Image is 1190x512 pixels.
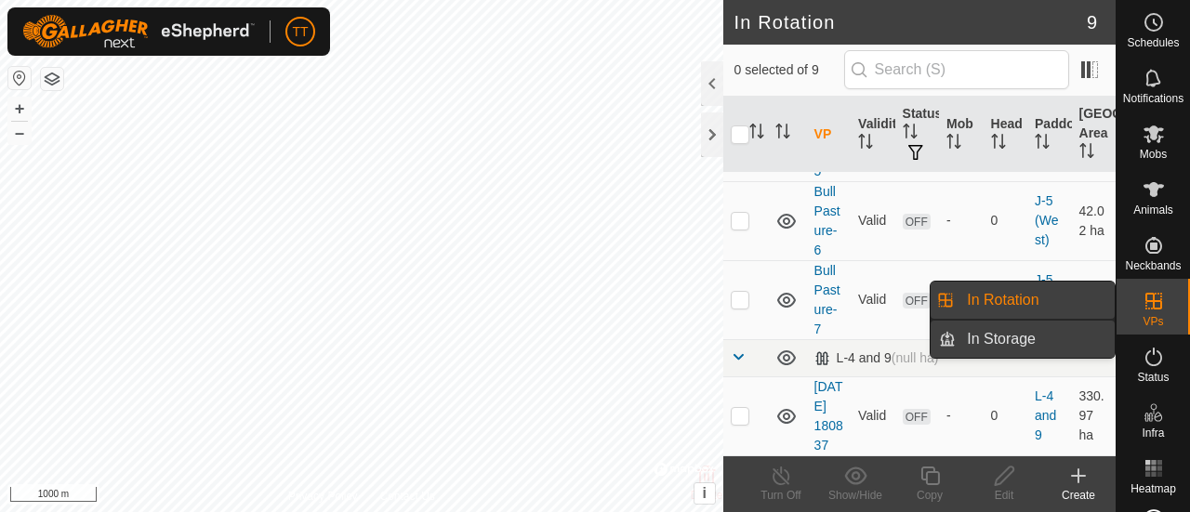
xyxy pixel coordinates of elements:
div: - [946,211,975,230]
span: i [702,485,706,501]
span: TT [292,22,308,42]
input: Search (S) [844,50,1069,89]
span: OFF [903,214,931,230]
th: [GEOGRAPHIC_DATA] Area [1072,97,1116,173]
span: 0 selected of 9 [734,60,844,80]
span: Schedules [1127,37,1179,48]
p-sorticon: Activate to sort [991,137,1006,151]
a: Bull Pasture- 6 [814,184,840,257]
td: 0 [984,181,1027,260]
span: Neckbands [1125,260,1181,271]
span: VPs [1143,316,1163,327]
a: Contact Us [379,488,434,505]
a: Bull Pasture- 5 [814,105,840,178]
span: Infra [1142,427,1164,439]
a: [DATE] 180837 [814,379,843,453]
a: Privacy Policy [288,488,358,505]
a: J-5 (West) [1035,193,1058,247]
td: Valid [851,260,894,339]
div: - [946,406,975,426]
a: J-5 (West) [1035,272,1058,326]
p-sorticon: Activate to sort [1079,146,1094,161]
span: In Rotation [967,289,1038,311]
td: 42.02 ha [1072,181,1116,260]
div: Create [1041,487,1116,504]
span: Status [1137,372,1169,383]
td: 0 [984,376,1027,455]
button: Map Layers [41,68,63,90]
a: In Storage [956,321,1115,358]
li: In Storage [931,321,1115,358]
span: (null ha) [892,350,939,365]
div: Copy [892,487,967,504]
a: In Rotation [956,282,1115,319]
th: VP [807,97,851,173]
p-sorticon: Activate to sort [858,137,873,151]
span: OFF [903,293,931,309]
span: Mobs [1140,149,1167,160]
div: L-4 and 9 [814,350,939,366]
span: Animals [1133,204,1173,216]
div: Edit [967,487,1041,504]
span: Notifications [1123,93,1183,104]
h2: In Rotation [734,11,1087,33]
p-sorticon: Activate to sort [775,126,790,141]
div: Show/Hide [818,487,892,504]
span: 9 [1087,8,1097,36]
p-sorticon: Activate to sort [903,126,918,141]
span: Heatmap [1130,483,1176,494]
td: Valid [851,181,894,260]
button: Reset Map [8,67,31,89]
td: Valid [851,376,894,455]
a: L-4 and 9 [1035,388,1056,442]
img: Gallagher Logo [22,15,255,48]
p-sorticon: Activate to sort [1035,137,1050,151]
a: Bull Pasture- 7 [814,263,840,336]
th: Validity [851,97,894,173]
th: Head [984,97,1027,173]
td: 49.15 ha [1072,260,1116,339]
button: + [8,98,31,120]
button: – [8,122,31,144]
div: Turn Off [744,487,818,504]
span: OFF [903,409,931,425]
span: In Storage [967,328,1036,350]
p-sorticon: Activate to sort [946,137,961,151]
li: In Rotation [931,282,1115,319]
th: Status [895,97,939,173]
th: Paddock [1027,97,1071,173]
button: i [694,483,715,504]
p-sorticon: Activate to sort [749,126,764,141]
td: 0 [984,260,1027,339]
th: Mob [939,97,983,173]
td: 330.97 ha [1072,376,1116,455]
